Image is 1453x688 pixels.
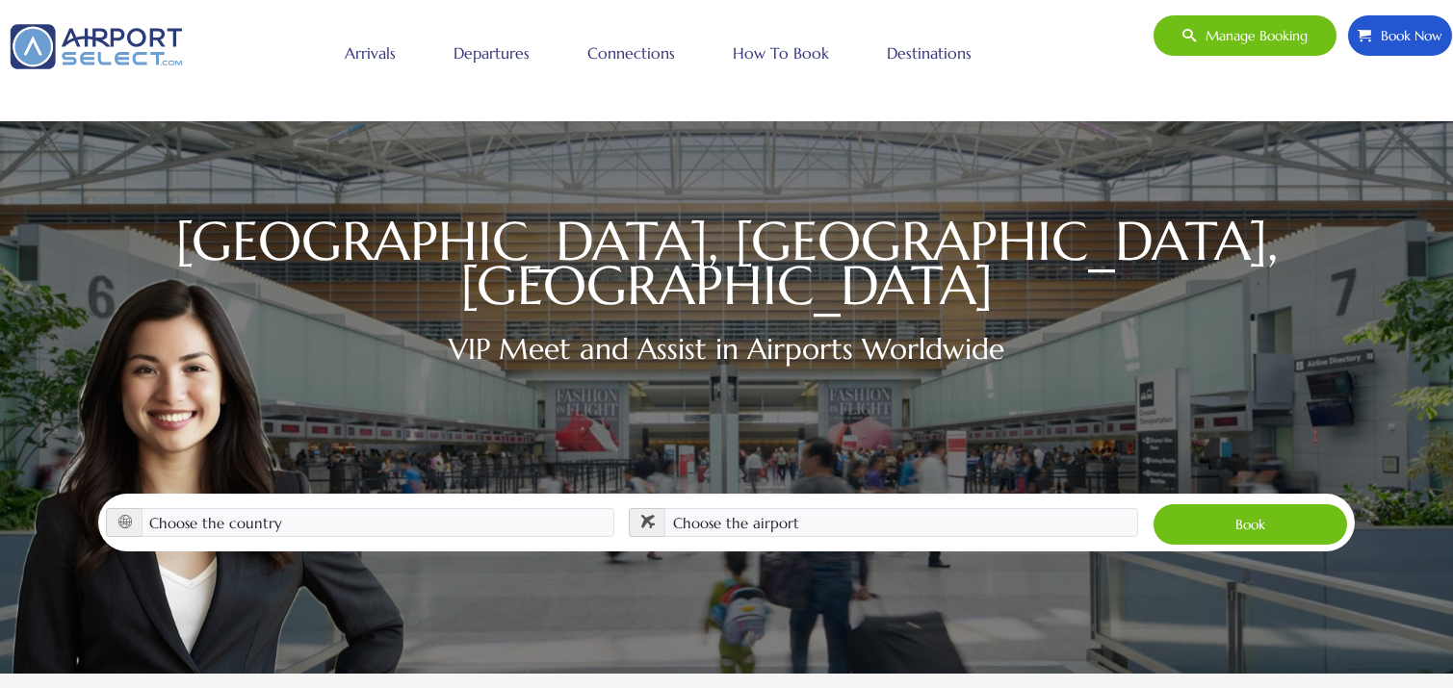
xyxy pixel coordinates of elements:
a: Destinations [882,29,976,77]
a: Book Now [1347,14,1453,57]
span: Book Now [1371,15,1442,56]
a: Departures [449,29,534,77]
a: Manage booking [1153,14,1337,57]
a: How to book [728,29,834,77]
button: Book [1153,503,1348,546]
h2: VIP Meet and Assist in Airports Worldwide [98,327,1355,370]
span: Manage booking [1196,15,1308,56]
h1: [GEOGRAPHIC_DATA], [GEOGRAPHIC_DATA], [GEOGRAPHIC_DATA] [98,219,1355,308]
a: Arrivals [340,29,401,77]
a: Connections [583,29,680,77]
